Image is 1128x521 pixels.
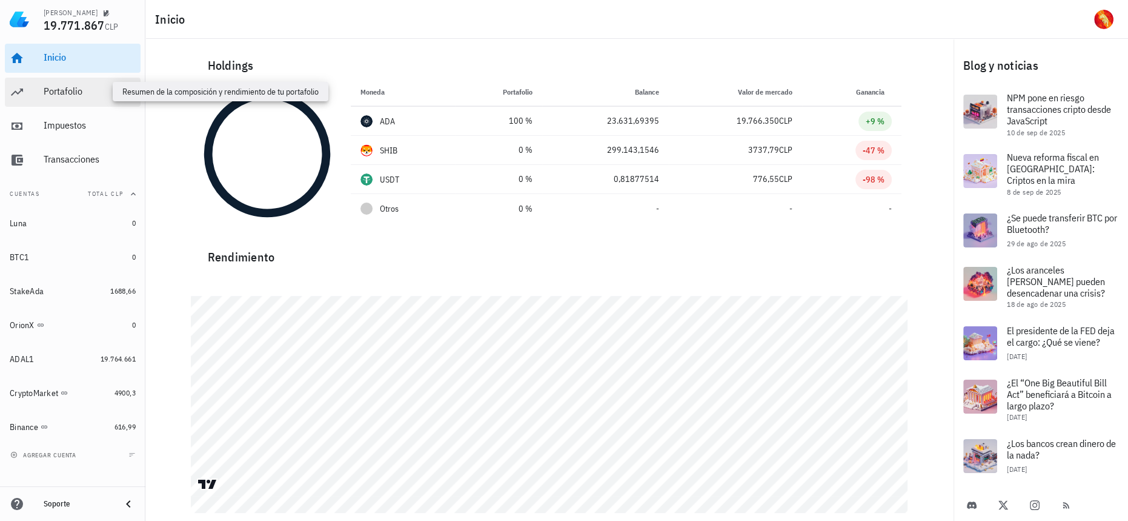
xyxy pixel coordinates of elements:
span: 0 [132,320,136,329]
span: 19.766.350 [737,115,779,126]
span: [DATE] [1007,352,1027,361]
span: 3737,79 [748,144,779,155]
span: CLP [779,144,792,155]
span: Total CLP [88,190,124,198]
th: Valor de mercado [669,78,802,107]
button: agregar cuenta [7,449,82,461]
th: Balance [542,78,669,107]
span: 10 de sep de 2025 [1007,128,1065,137]
div: ADAL1 [10,354,34,365]
div: 0 % [465,173,532,186]
span: CLP [779,115,792,126]
span: 29 de ago de 2025 [1007,239,1066,248]
img: LedgiFi [10,10,29,29]
div: 100 % [465,115,532,127]
a: StakeAda 1688,66 [5,277,141,306]
span: [DATE] [1007,412,1027,422]
th: Moneda [351,78,455,107]
div: [PERSON_NAME] [44,8,98,18]
a: ¿Se puede transferir BTC por Bluetooth? 29 de ago de 2025 [954,204,1128,257]
span: 776,55 [753,173,779,184]
a: Luna 0 [5,209,141,238]
span: agregar cuenta [13,451,76,459]
span: NPM pone en riesgo transacciones cripto desde JavaScript [1007,92,1111,127]
span: ¿Los bancos crean dinero de la nada? [1007,437,1116,461]
div: +9 % [866,115,884,127]
span: Ganancia [856,87,892,96]
div: OrionX [10,320,35,331]
span: ¿El “One Big Beautiful Bill Act” beneficiará a Bitcoin a largo plazo? [1007,377,1112,412]
h1: Inicio [155,10,190,29]
span: 0 [132,218,136,227]
a: CryptoMarket 4900,3 [5,378,141,408]
div: avatar [1094,10,1113,29]
a: Nueva reforma fiscal en [GEOGRAPHIC_DATA]: Criptos en la mira 8 de sep de 2025 [954,144,1128,204]
span: - [789,203,792,214]
a: ADAL1 19.764.661 [5,345,141,374]
div: Impuestos [44,119,136,131]
span: CLP [105,21,119,32]
span: 18 de ago de 2025 [1007,300,1066,309]
div: BTC1 [10,252,29,263]
div: 0 % [465,144,532,156]
span: 0 [132,252,136,261]
span: [DATE] [1007,465,1027,474]
a: NPM pone en riesgo transacciones cripto desde JavaScript 10 de sep de 2025 [954,85,1128,144]
div: 0 % [465,203,532,215]
span: ¿Los aranceles [PERSON_NAME] pueden desencadenar una crisis? [1007,264,1105,299]
span: El presidente de la FED deja el cargo: ¿Qué se viene? [1007,324,1115,348]
span: 19.764.661 [101,354,136,363]
div: Soporte [44,499,111,509]
div: Binance [10,422,38,432]
div: Holdings [198,46,901,85]
a: ¿El “One Big Beautiful Bill Act” beneficiará a Bitcoin a largo plazo? [DATE] [954,370,1128,429]
span: 8 de sep de 2025 [1007,187,1061,197]
div: Portafolio [44,86,136,97]
div: USDT [380,173,400,186]
span: Otros [380,203,399,215]
div: Luna [10,218,27,229]
div: 0,81877514 [552,173,659,186]
div: StakeAda [10,286,44,297]
span: 616,99 [114,422,136,431]
span: ¿Se puede transferir BTC por Bluetooth? [1007,212,1117,235]
div: Rendimiento [198,238,901,267]
a: Impuestos [5,112,141,141]
span: - [889,203,892,214]
span: 19.771.867 [44,17,105,33]
div: Transacciones [44,153,136,165]
a: OrionX 0 [5,311,141,340]
a: Charting by TradingView [197,479,218,490]
div: SHIB [380,144,398,156]
div: -98 % [863,173,884,186]
a: Portafolio [5,78,141,107]
div: Inicio [44,52,136,63]
button: CuentasTotal CLP [5,180,141,209]
div: Blog y noticias [954,46,1128,85]
a: ¿Los bancos crean dinero de la nada? [DATE] [954,429,1128,483]
div: SHIB-icon [360,144,373,156]
div: CryptoMarket [10,388,58,398]
a: Inicio [5,44,141,73]
div: USDT-icon [360,173,373,186]
span: Nueva reforma fiscal en [GEOGRAPHIC_DATA]: Criptos en la mira [1007,151,1099,186]
div: 299.143,1546 [552,144,659,156]
a: Binance 616,99 [5,412,141,442]
a: El presidente de la FED deja el cargo: ¿Qué se viene? [DATE] [954,317,1128,370]
div: ADA [380,115,396,127]
a: BTC1 0 [5,243,141,272]
div: 23.631,69395 [552,115,659,127]
a: ¿Los aranceles [PERSON_NAME] pueden desencadenar una crisis? 18 de ago de 2025 [954,257,1128,317]
th: Portafolio [455,78,542,107]
a: Transacciones [5,146,141,175]
span: 1688,66 [110,286,136,295]
div: -47 % [863,144,884,156]
span: 4900,3 [114,388,136,397]
span: - [656,203,659,214]
div: ADA-icon [360,115,373,127]
span: CLP [779,173,792,184]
